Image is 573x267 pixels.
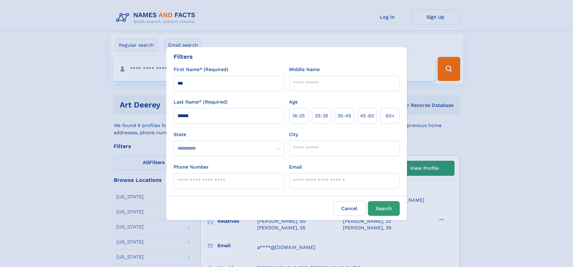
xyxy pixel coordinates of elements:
label: City [289,131,298,138]
span: 60+ [386,112,395,120]
label: Phone Number [174,163,209,171]
span: 35‑45 [337,112,351,120]
label: Cancel [334,201,365,216]
span: 45‑60 [360,112,374,120]
div: Filters [174,52,193,61]
span: 18‑25 [292,112,305,120]
button: Search [368,201,400,216]
label: Age [289,98,298,106]
label: First Name* (Required) [174,66,228,73]
span: 25‑35 [315,112,328,120]
label: Middle Name [289,66,320,73]
label: Email [289,163,302,171]
label: State [174,131,284,138]
label: Last Name* (Required) [174,98,228,106]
